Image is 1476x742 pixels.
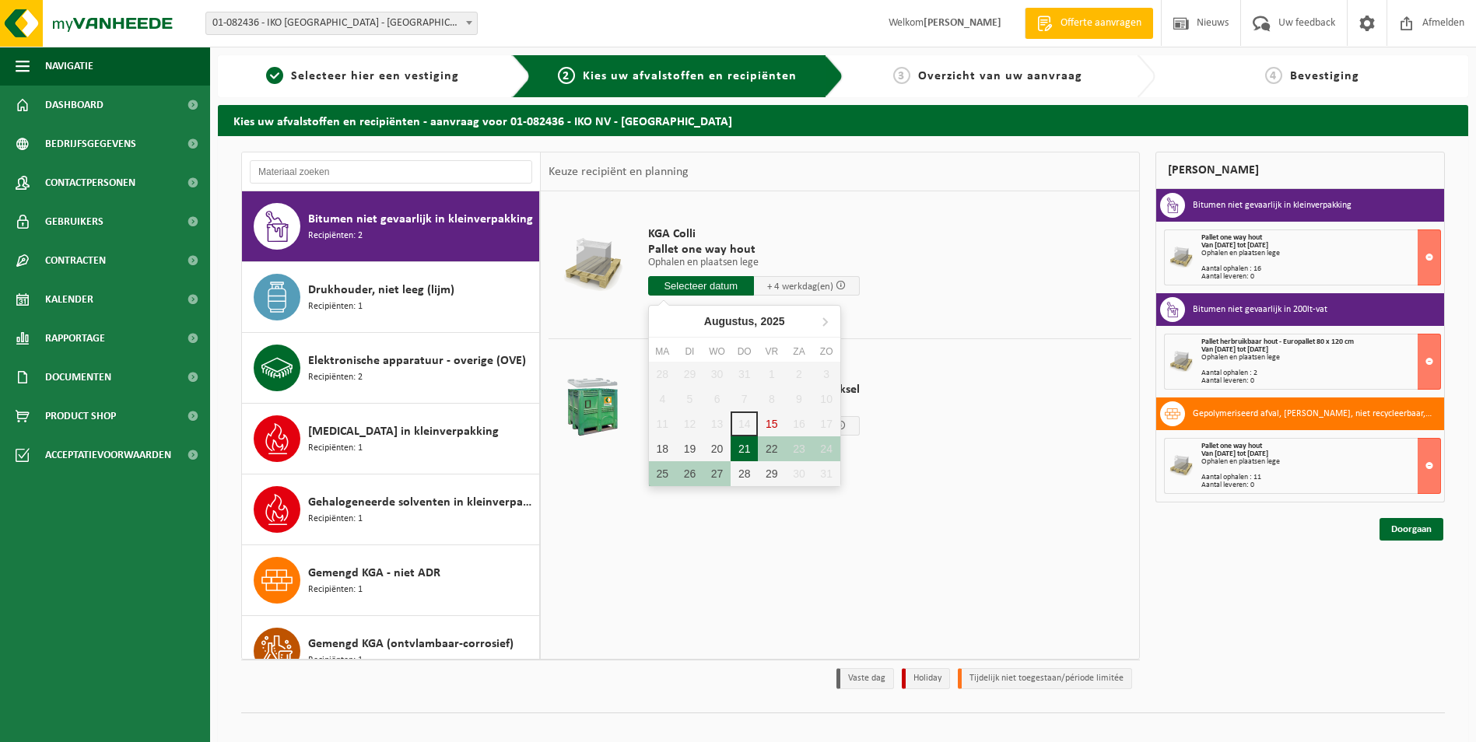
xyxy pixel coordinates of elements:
button: Drukhouder, niet leeg (lijm) Recipiënten: 1 [242,262,540,333]
button: Gehalogeneerde solventen in kleinverpakking Recipiënten: 1 [242,474,540,545]
div: Aantal ophalen : 2 [1201,369,1440,377]
span: Offerte aanvragen [1057,16,1145,31]
div: Ophalen en plaatsen lege [1201,250,1440,257]
button: Gemengd KGA (ontvlambaar-corrosief) Recipiënten: 1 [242,616,540,687]
span: 3 [893,67,910,84]
div: ma [649,344,676,359]
span: Gemengd KGA (ontvlambaar-corrosief) [308,635,514,653]
span: 2 [558,67,575,84]
div: 21 [731,436,758,461]
strong: Van [DATE] tot [DATE] [1201,241,1268,250]
p: Ophalen en plaatsen lege [648,257,860,268]
span: Elektronische apparatuur - overige (OVE) [308,352,526,370]
button: Elektronische apparatuur - overige (OVE) Recipiënten: 2 [242,333,540,404]
span: Kies uw afvalstoffen en recipiënten [583,70,797,82]
i: 2025 [760,316,784,327]
span: Contracten [45,241,106,280]
span: Documenten [45,358,111,397]
span: 1 [266,67,283,84]
div: Aantal leveren: 0 [1201,273,1440,281]
span: Recipiënten: 1 [308,512,363,527]
span: Acceptatievoorwaarden [45,436,171,474]
li: Vaste dag [836,668,894,689]
div: wo [703,344,731,359]
div: Aantal ophalen : 11 [1201,474,1440,481]
div: Ophalen en plaatsen lege [1201,354,1440,362]
button: [MEDICAL_DATA] in kleinverpakking Recipiënten: 1 [242,404,540,474]
span: Rapportage [45,319,105,358]
strong: [PERSON_NAME] [924,17,1001,29]
div: 27 [703,461,731,486]
span: Recipiënten: 2 [308,229,363,243]
h2: Kies uw afvalstoffen en recipiënten - aanvraag voor 01-082436 - IKO NV - [GEOGRAPHIC_DATA] [218,105,1468,135]
div: Ophalen en plaatsen lege [1201,458,1440,466]
span: KGA Colli [648,226,860,242]
span: Pallet one way hout [1201,442,1262,450]
span: Recipiënten: 1 [308,653,363,668]
div: di [676,344,703,359]
span: [MEDICAL_DATA] in kleinverpakking [308,422,499,441]
strong: Van [DATE] tot [DATE] [1201,450,1268,458]
a: Offerte aanvragen [1025,8,1153,39]
span: Gebruikers [45,202,103,241]
span: 01-082436 - IKO NV - ANTWERPEN [205,12,478,35]
div: 25 [649,461,676,486]
span: Bitumen niet gevaarlijk in kleinverpakking [308,210,533,229]
div: vr [758,344,785,359]
div: Aantal ophalen : 16 [1201,265,1440,273]
a: 1Selecteer hier een vestiging [226,67,500,86]
span: Contactpersonen [45,163,135,202]
div: 28 [731,461,758,486]
span: Drukhouder, niet leeg (lijm) [308,281,454,299]
span: Dashboard [45,86,103,124]
span: Selecteer hier een vestiging [291,70,459,82]
div: Aantal leveren: 0 [1201,481,1440,489]
span: Recipiënten: 1 [308,441,363,456]
span: Pallet one way hout [648,242,860,257]
span: Gehalogeneerde solventen in kleinverpakking [308,493,535,512]
div: 22 [758,436,785,461]
span: Navigatie [45,47,93,86]
span: Gemengd KGA - niet ADR [308,564,440,583]
span: Overzicht van uw aanvraag [918,70,1082,82]
div: 19 [676,436,703,461]
div: 18 [649,436,676,461]
span: Recipiënten: 1 [308,583,363,597]
div: za [785,344,812,359]
button: Bitumen niet gevaarlijk in kleinverpakking Recipiënten: 2 [242,191,540,262]
h3: Bitumen niet gevaarlijk in 200lt-vat [1193,297,1327,322]
span: 01-082436 - IKO NV - ANTWERPEN [206,12,477,34]
strong: Van [DATE] tot [DATE] [1201,345,1268,354]
h3: Gepolymeriseerd afval, [PERSON_NAME], niet recycleerbaar, technisch niet brandbaar - Bigbags met ... [1193,401,1432,426]
div: 20 [703,436,731,461]
span: Product Shop [45,397,116,436]
span: Bedrijfsgegevens [45,124,136,163]
div: 26 [676,461,703,486]
div: Keuze recipiënt en planning [541,152,696,191]
button: Gemengd KGA - niet ADR Recipiënten: 1 [242,545,540,616]
li: Tijdelijk niet toegestaan/période limitée [958,668,1132,689]
span: 4 [1265,67,1282,84]
span: Recipiënten: 2 [308,370,363,385]
input: Selecteer datum [648,276,754,296]
span: Pallet one way hout [1201,233,1262,242]
span: Bevestiging [1290,70,1359,82]
div: Aantal leveren: 0 [1201,377,1440,385]
div: do [731,344,758,359]
input: Materiaal zoeken [250,160,532,184]
li: Holiday [902,668,950,689]
a: Doorgaan [1380,518,1443,541]
div: Augustus, [698,309,791,334]
span: Kalender [45,280,93,319]
h3: Bitumen niet gevaarlijk in kleinverpakking [1193,193,1352,218]
div: 29 [758,461,785,486]
span: + 4 werkdag(en) [767,282,833,292]
div: [PERSON_NAME] [1155,152,1445,189]
div: zo [813,344,840,359]
span: Pallet herbruikbaar hout - Europallet 80 x 120 cm [1201,338,1354,346]
span: Recipiënten: 1 [308,299,363,314]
